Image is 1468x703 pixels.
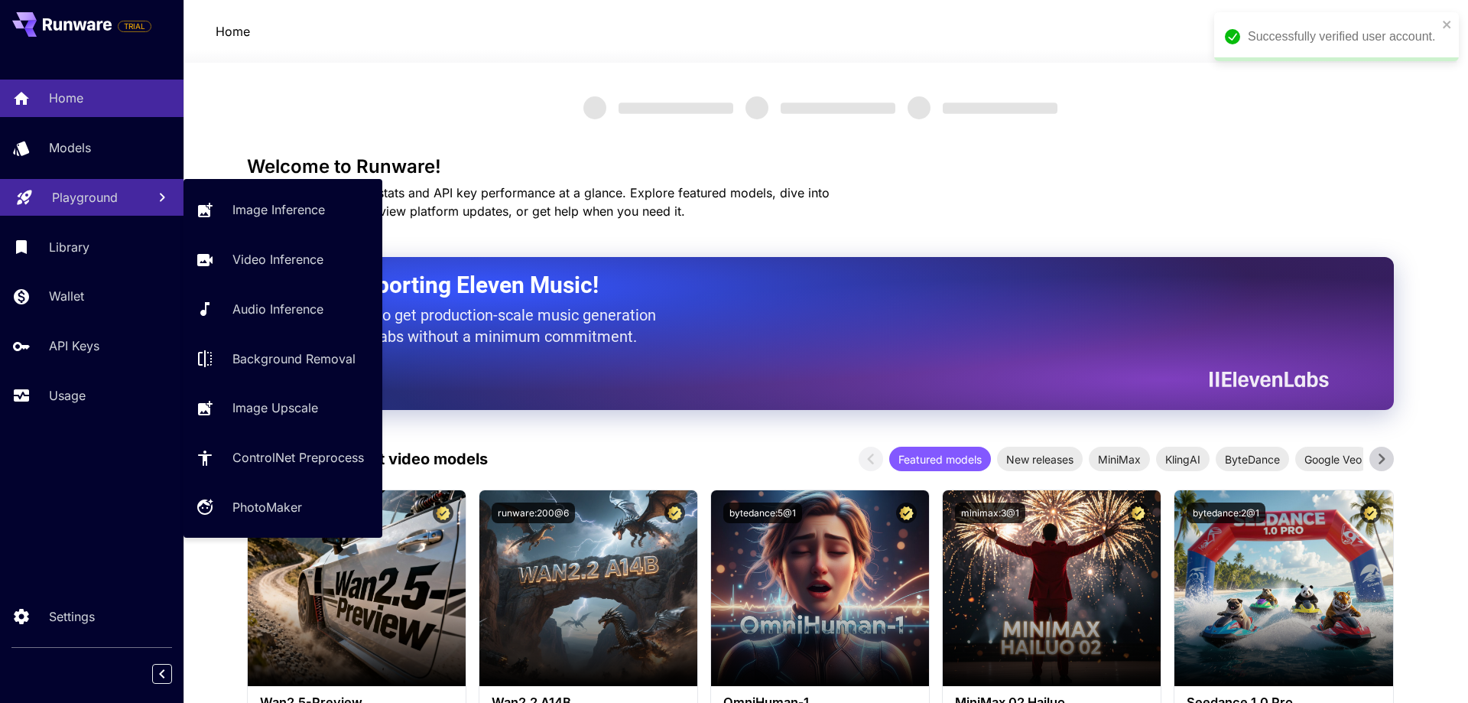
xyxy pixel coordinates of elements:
span: KlingAI [1156,451,1210,467]
img: alt [248,490,466,686]
a: Audio Inference [183,291,382,328]
p: Settings [49,607,95,626]
span: Google Veo [1295,451,1371,467]
p: Image Upscale [232,399,318,417]
p: The only way to get production-scale music generation from Eleven Labs without a minimum commitment. [285,304,667,347]
p: Models [49,138,91,157]
span: TRIAL [119,21,151,32]
a: Image Upscale [183,389,382,427]
button: Certified Model – Vetted for best performance and includes a commercial license. [896,503,917,523]
p: ControlNet Preprocess [232,448,364,467]
p: Wallet [49,287,84,305]
p: Audio Inference [232,300,323,318]
button: runware:200@6 [492,503,575,523]
button: close [1442,18,1453,31]
p: Home [49,89,83,107]
img: alt [711,490,929,686]
div: Collapse sidebar [164,660,183,688]
span: MiniMax [1089,451,1150,467]
p: PhotoMaker [232,498,302,516]
p: Video Inference [232,250,323,269]
button: Certified Model – Vetted for best performance and includes a commercial license. [1360,503,1381,523]
button: Certified Model – Vetted for best performance and includes a commercial license. [664,503,685,523]
button: bytedance:2@1 [1187,503,1265,523]
button: Collapse sidebar [152,664,172,684]
p: Library [49,238,89,256]
span: Check out your usage stats and API key performance at a glance. Explore featured models, dive int... [247,185,830,219]
p: API Keys [49,337,99,355]
p: Home [216,22,250,41]
img: alt [943,490,1161,686]
p: Image Inference [232,200,325,219]
h2: Now Supporting Eleven Music! [285,271,1317,300]
button: Certified Model – Vetted for best performance and includes a commercial license. [1128,503,1148,523]
a: PhotoMaker [183,489,382,526]
a: Video Inference [183,241,382,278]
span: New releases [997,451,1083,467]
img: alt [1174,490,1392,686]
h3: Welcome to Runware! [247,156,1394,177]
a: Background Removal [183,340,382,377]
span: ByteDance [1216,451,1289,467]
p: Playground [52,188,118,207]
nav: breadcrumb [216,22,250,41]
p: Background Removal [232,350,356,368]
div: Successfully verified user account. [1248,28,1437,46]
span: Add your payment card to enable full platform functionality. [118,17,151,35]
span: Featured models [889,451,991,467]
img: alt [479,490,697,686]
a: ControlNet Preprocess [183,439,382,477]
p: Usage [49,386,86,405]
button: minimax:3@1 [955,503,1025,523]
button: Certified Model – Vetted for best performance and includes a commercial license. [433,503,453,523]
a: Image Inference [183,191,382,229]
button: bytedance:5@1 [723,503,802,523]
